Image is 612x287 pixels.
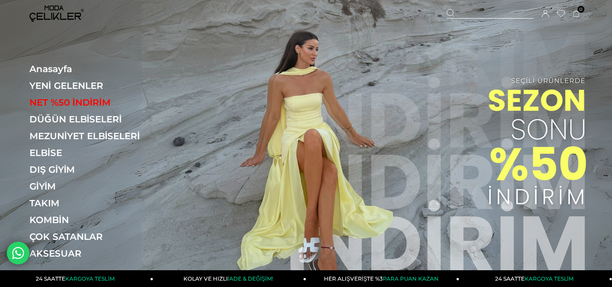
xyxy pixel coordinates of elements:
[29,97,154,108] a: NET %50 İNDİRİM
[29,131,154,141] a: MEZUNİYET ELBİSELERİ
[29,80,154,91] a: YENİ GELENLER
[29,5,84,22] img: logo
[578,6,584,13] span: 0
[0,270,154,287] a: 24 SAATTEKARGOYA TESLİM
[383,275,439,282] span: PARA PUAN KAZAN
[29,181,154,192] a: GİYİM
[228,275,273,282] span: İADE & DEĞİŞİM!
[29,198,154,209] a: TAKIM
[29,147,154,158] a: ELBİSE
[154,270,307,287] a: KOLAY VE HIZLIİADE & DEĞİŞİM!
[29,214,154,225] a: KOMBİN
[65,275,114,282] span: KARGOYA TESLİM
[29,114,154,125] a: DÜĞÜN ELBİSELERİ
[29,63,154,74] a: Anasayfa
[29,231,154,242] a: ÇOK SATANLAR
[525,275,573,282] span: KARGOYA TESLİM
[573,10,580,17] a: 0
[29,164,154,175] a: DIŞ GİYİM
[29,248,154,259] a: AKSESUAR
[306,270,459,287] a: HER ALIŞVERİŞTE %3PARA PUAN KAZAN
